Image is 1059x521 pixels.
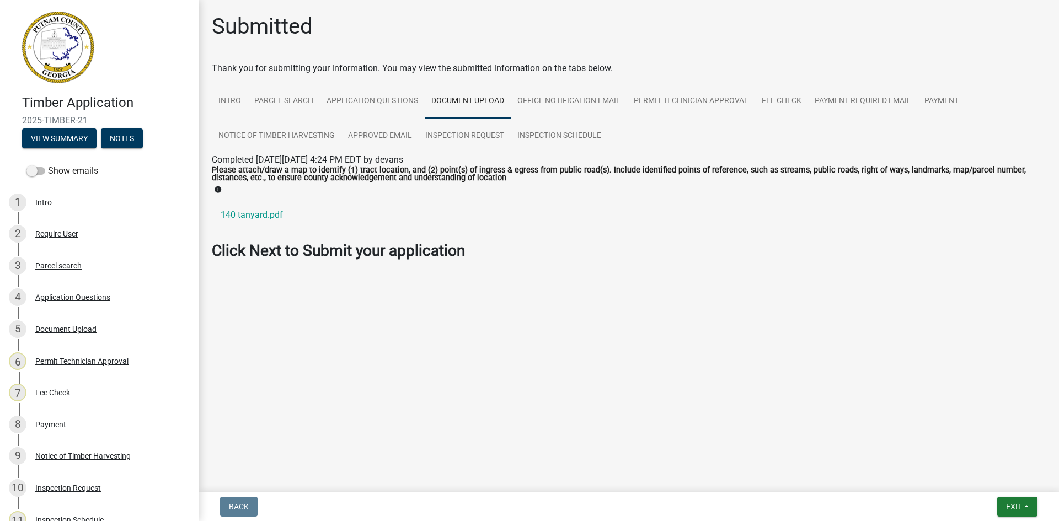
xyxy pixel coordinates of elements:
[101,135,143,143] wm-modal-confirm: Notes
[248,84,320,119] a: Parcel search
[35,484,101,492] div: Inspection Request
[808,84,918,119] a: Payment Required Email
[212,166,1046,182] label: Please attach/draw a map to identify (1) tract location, and (2) point(s) of ingress & egress fro...
[9,447,26,465] div: 9
[26,164,98,178] label: Show emails
[918,84,965,119] a: Payment
[212,202,1046,228] a: 140 tanyard.pdf
[35,421,66,428] div: Payment
[997,497,1037,517] button: Exit
[1006,502,1022,511] span: Exit
[22,128,97,148] button: View Summary
[35,293,110,301] div: Application Questions
[22,95,190,111] h4: Timber Application
[22,115,176,126] span: 2025-TIMBER-21
[212,119,341,154] a: Notice of Timber Harvesting
[212,241,465,260] strong: Click Next to Submit your application
[511,119,608,154] a: Inspection Schedule
[35,452,131,460] div: Notice of Timber Harvesting
[35,357,129,365] div: Permit Technician Approval
[212,62,1046,75] div: Thank you for submitting your information. You may view the submitted information on the tabs below.
[22,135,97,143] wm-modal-confirm: Summary
[419,119,511,154] a: Inspection Request
[22,12,94,83] img: Putnam County, Georgia
[9,257,26,275] div: 3
[35,230,78,238] div: Require User
[9,384,26,401] div: 7
[627,84,755,119] a: Permit Technician Approval
[35,198,52,206] div: Intro
[35,325,97,333] div: Document Upload
[212,84,248,119] a: Intro
[425,84,511,119] a: Document Upload
[101,128,143,148] button: Notes
[9,194,26,211] div: 1
[9,320,26,338] div: 5
[755,84,808,119] a: Fee Check
[214,186,222,194] i: info
[35,389,70,396] div: Fee Check
[229,502,249,511] span: Back
[9,352,26,370] div: 6
[341,119,419,154] a: Approved Email
[511,84,627,119] a: Office Notification Email
[35,262,82,270] div: Parcel search
[320,84,425,119] a: Application Questions
[220,497,258,517] button: Back
[212,154,403,165] span: Completed [DATE][DATE] 4:24 PM EDT by devans
[212,13,313,40] h1: Submitted
[9,288,26,306] div: 4
[9,225,26,243] div: 2
[9,416,26,433] div: 8
[9,479,26,497] div: 10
